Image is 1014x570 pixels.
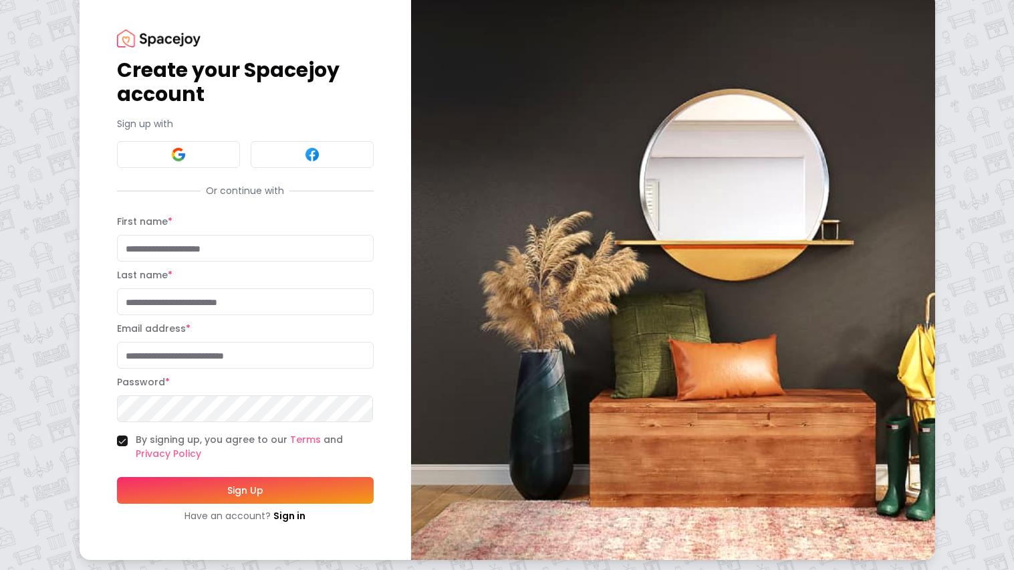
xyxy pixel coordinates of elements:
a: Terms [290,433,321,446]
img: Facebook signin [304,147,320,163]
a: Sign in [273,509,305,522]
label: By signing up, you agree to our and [136,433,374,461]
h1: Create your Spacejoy account [117,58,374,106]
div: Have an account? [117,509,374,522]
label: First name [117,215,172,228]
label: Last name [117,268,172,282]
label: Email address [117,322,191,335]
img: Spacejoy Logo [117,29,201,47]
label: Password [117,375,170,389]
span: Or continue with [201,184,289,197]
a: Privacy Policy [136,447,201,460]
img: Google signin [170,147,186,163]
button: Sign Up [117,477,374,504]
p: Sign up with [117,117,374,130]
